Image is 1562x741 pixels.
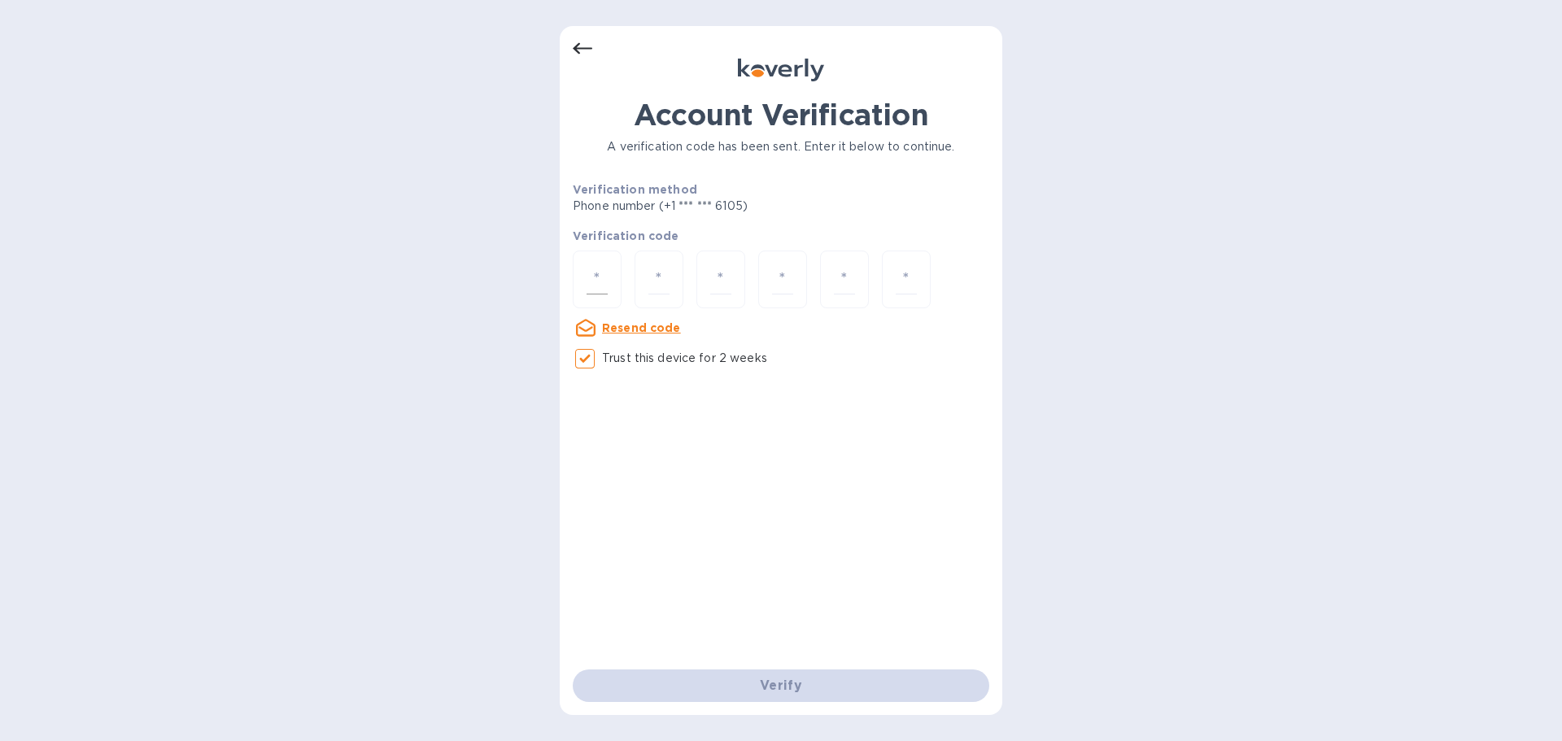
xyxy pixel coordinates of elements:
b: Verification method [573,183,697,196]
p: Trust this device for 2 weeks [602,350,767,367]
p: Phone number (+1 *** *** 6105) [573,198,872,215]
h1: Account Verification [573,98,989,132]
u: Resend code [602,321,681,334]
p: Verification code [573,228,989,244]
p: A verification code has been sent. Enter it below to continue. [573,138,989,155]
